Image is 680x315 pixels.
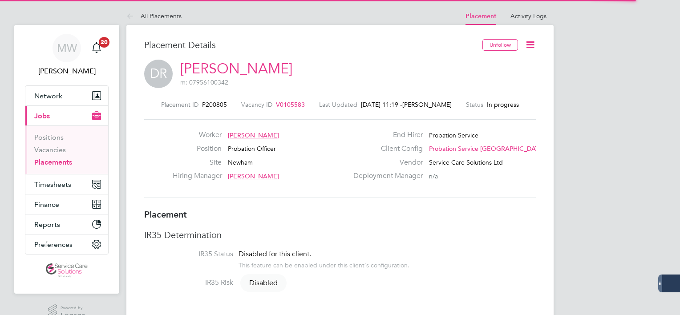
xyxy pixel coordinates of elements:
span: Probation Service [GEOGRAPHIC_DATA] [429,145,544,153]
span: Jobs [34,112,50,120]
label: Vacancy ID [241,101,272,109]
button: Reports [25,214,108,234]
label: Vendor [348,158,423,167]
span: Powered by [61,304,85,312]
span: [DATE] 11:19 - [361,101,402,109]
span: Mark White [25,66,109,77]
span: Finance [34,200,59,209]
a: All Placements [126,12,182,20]
span: 20 [99,37,109,48]
label: Worker [173,130,222,140]
label: Client Config [348,144,423,153]
span: m: 07956100342 [180,78,228,86]
span: Probation Officer [228,145,276,153]
button: Network [25,86,108,105]
span: [PERSON_NAME] [228,172,279,180]
a: Placement [465,12,496,20]
span: Probation Service [429,131,478,139]
label: IR35 Status [144,250,233,259]
h3: Placement Details [144,39,476,51]
label: Status [466,101,483,109]
span: Timesheets [34,180,71,189]
img: servicecare-logo-retina.png [46,263,88,278]
span: DR [144,60,173,88]
span: P200805 [202,101,227,109]
h3: IR35 Determination [144,229,536,241]
label: End Hirer [348,130,423,140]
span: In progress [487,101,519,109]
button: Unfollow [482,39,518,51]
label: Hiring Manager [173,171,222,181]
span: [PERSON_NAME] [402,101,452,109]
nav: Main navigation [14,25,119,294]
span: MW [57,42,77,54]
label: Site [173,158,222,167]
label: IR35 Risk [144,278,233,287]
div: Jobs [25,125,108,174]
a: MW[PERSON_NAME] [25,34,109,77]
button: Finance [25,194,108,214]
span: Disabled [240,274,287,292]
button: Timesheets [25,174,108,194]
label: Placement ID [161,101,198,109]
a: 20 [88,34,105,62]
label: Last Updated [319,101,357,109]
span: Reports [34,220,60,229]
button: Preferences [25,234,108,254]
a: Activity Logs [510,12,546,20]
span: Network [34,92,62,100]
div: This feature can be enabled under this client's configuration. [239,259,409,269]
span: V0105583 [276,101,305,109]
a: Go to home page [25,263,109,278]
label: Deployment Manager [348,171,423,181]
button: Jobs [25,106,108,125]
span: [PERSON_NAME] [228,131,279,139]
span: Preferences [34,240,73,249]
a: Vacancies [34,145,66,154]
span: Newham [228,158,253,166]
span: n/a [429,172,438,180]
label: Position [173,144,222,153]
b: Placement [144,209,187,220]
span: Disabled for this client. [239,250,311,258]
span: Service Care Solutions Ltd [429,158,503,166]
a: Placements [34,158,72,166]
a: [PERSON_NAME] [180,60,292,77]
a: Positions [34,133,64,141]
